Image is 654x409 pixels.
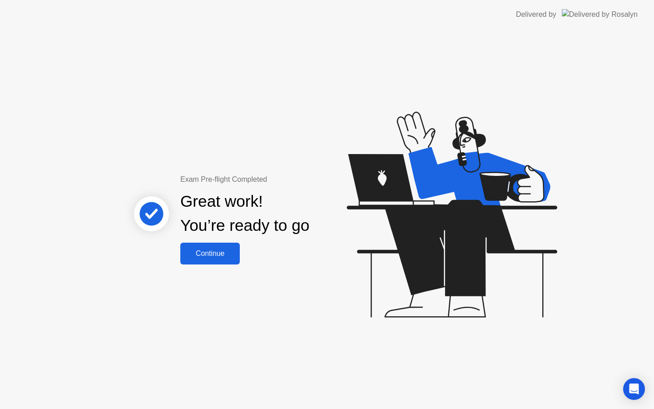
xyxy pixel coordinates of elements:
div: Great work! You’re ready to go [180,190,309,238]
div: Delivered by [516,9,556,20]
div: Continue [183,249,237,258]
img: Delivered by Rosalyn [562,9,638,20]
button: Continue [180,243,240,264]
div: Exam Pre-flight Completed [180,174,368,185]
div: Open Intercom Messenger [623,378,645,400]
